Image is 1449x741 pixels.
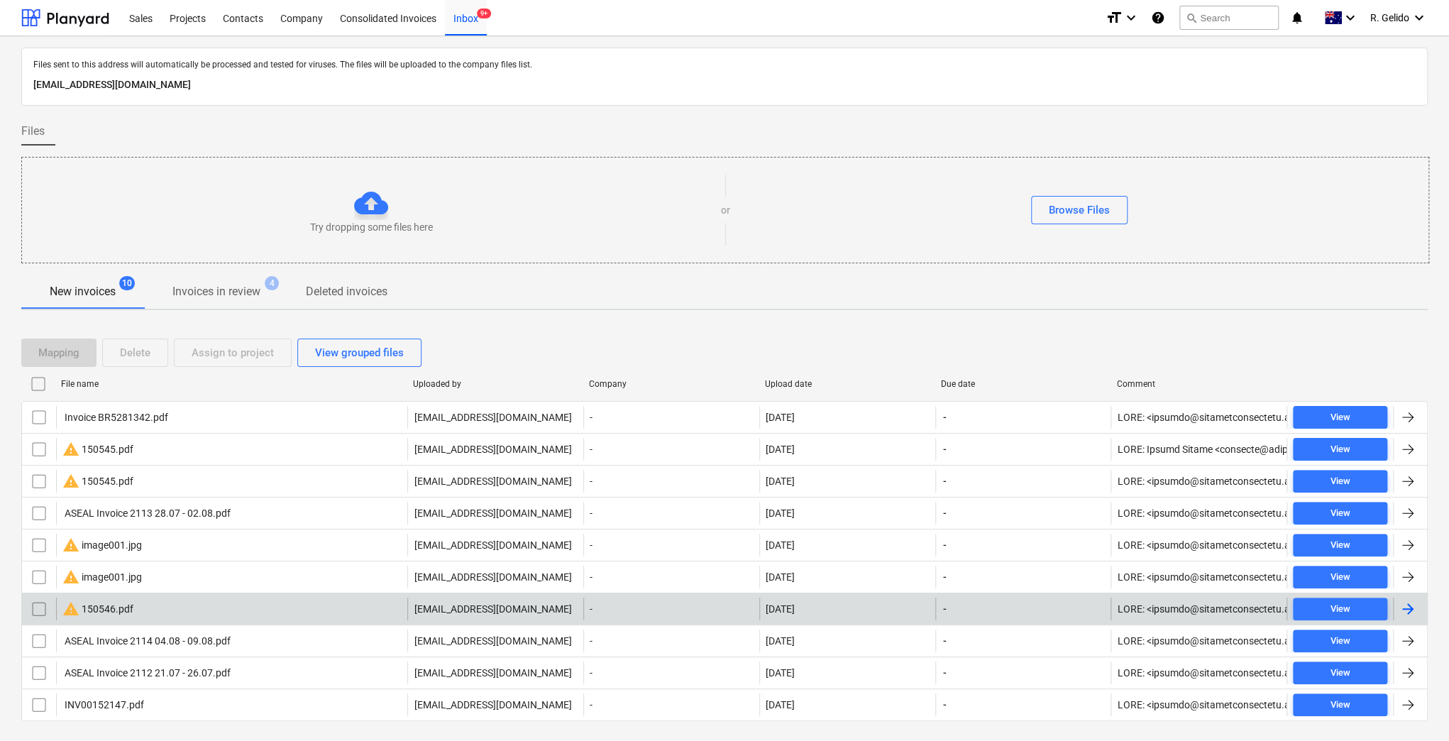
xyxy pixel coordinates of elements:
div: 150545.pdf [62,473,133,490]
span: warning [62,600,79,617]
button: View [1293,662,1387,684]
span: - [942,666,948,680]
div: [DATE] [766,507,795,519]
div: Invoice BR5281342.pdf [62,412,168,423]
div: [DATE] [766,699,795,710]
div: - [583,693,759,716]
span: - [942,410,948,424]
div: View [1330,665,1350,681]
i: notifications [1290,9,1304,26]
div: [DATE] [766,539,795,551]
span: - [942,634,948,648]
div: View [1330,441,1350,458]
span: search [1186,12,1197,23]
button: View [1293,502,1387,525]
button: View [1293,438,1387,461]
p: [EMAIL_ADDRESS][DOMAIN_NAME] [414,506,571,520]
div: Uploaded by [413,379,578,389]
p: [EMAIL_ADDRESS][DOMAIN_NAME] [414,634,571,648]
span: warning [62,537,79,554]
p: [EMAIL_ADDRESS][DOMAIN_NAME] [414,474,571,488]
p: or [721,203,730,217]
div: image001.jpg [62,537,142,554]
div: ASEAL Invoice 2112 21.07 - 26.07.pdf [62,667,231,679]
div: File name [61,379,402,389]
button: View [1293,693,1387,716]
p: Try dropping some files here [310,220,433,234]
div: ASEAL Invoice 2114 04.08 - 09.08.pdf [62,635,231,647]
div: View [1330,601,1350,617]
div: View [1330,537,1350,554]
button: View [1293,566,1387,588]
div: Browse Files [1049,201,1110,219]
div: ASEAL Invoice 2113 28.07 - 02.08.pdf [62,507,231,519]
span: - [942,538,948,552]
p: [EMAIL_ADDRESS][DOMAIN_NAME] [414,538,571,552]
div: Due date [941,379,1106,389]
div: [DATE] [766,571,795,583]
div: - [583,502,759,525]
p: [EMAIL_ADDRESS][DOMAIN_NAME] [414,666,571,680]
i: keyboard_arrow_down [1123,9,1140,26]
p: Files sent to this address will automatically be processed and tested for viruses. The files will... [33,60,1416,71]
div: [DATE] [766,635,795,647]
p: [EMAIL_ADDRESS][DOMAIN_NAME] [414,698,571,712]
span: warning [62,569,79,586]
div: [DATE] [766,476,795,487]
span: warning [62,441,79,458]
div: [DATE] [766,412,795,423]
div: [DATE] [766,603,795,615]
span: 9+ [477,9,491,18]
div: View [1330,473,1350,490]
div: 150546.pdf [62,600,133,617]
i: keyboard_arrow_down [1342,9,1359,26]
button: View [1293,406,1387,429]
button: View grouped files [297,339,422,367]
span: - [942,442,948,456]
div: - [583,470,759,493]
p: [EMAIL_ADDRESS][DOMAIN_NAME] [414,410,571,424]
p: Invoices in review [172,283,260,300]
span: - [942,602,948,616]
p: Deleted invoices [306,283,387,300]
span: 4 [265,276,279,290]
div: 150545.pdf [62,441,133,458]
div: - [583,566,759,588]
div: View [1330,410,1350,426]
span: 10 [119,276,135,290]
button: View [1293,598,1387,620]
button: View [1293,470,1387,493]
div: - [583,598,759,620]
div: Try dropping some files hereorBrowse Files [21,157,1429,263]
div: View [1330,505,1350,522]
div: - [583,406,759,429]
i: Knowledge base [1151,9,1165,26]
div: [DATE] [766,444,795,455]
div: Comment [1117,379,1282,389]
p: New invoices [50,283,116,300]
span: - [942,570,948,584]
div: Upload date [765,379,930,389]
p: [EMAIL_ADDRESS][DOMAIN_NAME] [414,442,571,456]
span: R. Gelido [1370,12,1409,23]
p: [EMAIL_ADDRESS][DOMAIN_NAME] [414,602,571,616]
button: View [1293,534,1387,556]
span: Files [21,123,45,140]
div: View [1330,633,1350,649]
i: format_size [1106,9,1123,26]
div: - [583,438,759,461]
button: Search [1179,6,1279,30]
div: [DATE] [766,667,795,679]
iframe: Chat Widget [1378,673,1449,741]
span: - [942,474,948,488]
div: View [1330,697,1350,713]
div: - [583,534,759,556]
div: INV00152147.pdf [62,699,144,710]
div: Company [589,379,754,389]
div: image001.jpg [62,569,142,586]
p: [EMAIL_ADDRESS][DOMAIN_NAME] [33,77,1416,94]
span: - [942,698,948,712]
span: - [942,506,948,520]
div: - [583,662,759,684]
